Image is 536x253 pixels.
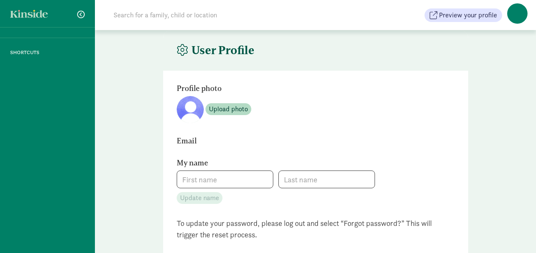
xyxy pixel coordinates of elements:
[177,44,254,57] h4: User Profile
[177,217,455,240] section: To update your password, please log out and select “Forgot password?” This will trigger the reset...
[425,8,502,22] button: Preview your profile
[206,103,251,115] button: Upload photo
[279,171,375,188] input: Last name
[177,192,222,204] button: Update name
[177,159,410,167] h6: My name
[177,137,410,145] h6: Email
[209,104,248,114] span: Upload photo
[180,193,219,203] span: Update name
[108,7,346,24] input: Search for a family, child or location
[177,84,410,93] h6: Profile photo
[177,171,273,188] input: First name
[439,10,497,20] span: Preview your profile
